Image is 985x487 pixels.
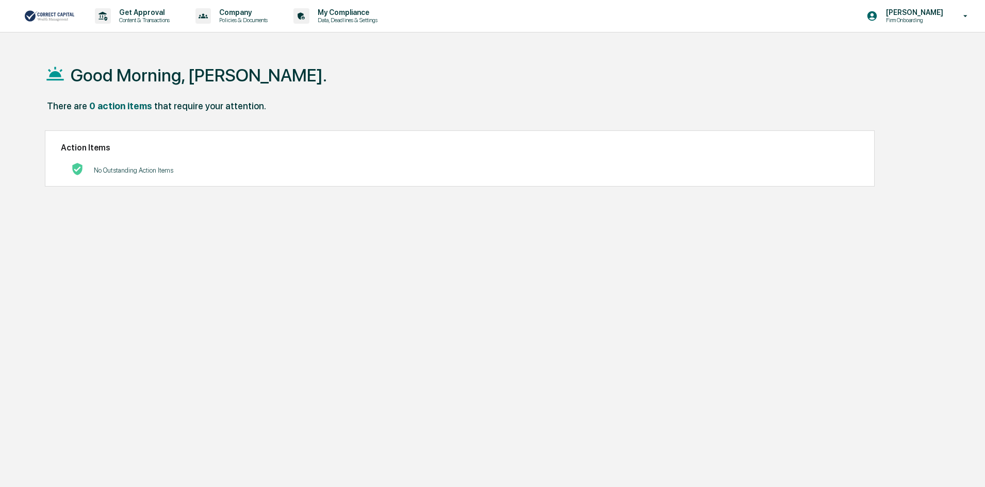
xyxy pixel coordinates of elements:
div: that require your attention. [154,100,266,111]
p: Get Approval [111,8,175,16]
h2: Action Items [61,143,859,153]
p: My Compliance [309,8,383,16]
p: [PERSON_NAME] [878,8,948,16]
img: logo [25,9,74,23]
p: Company [211,8,273,16]
div: 0 action items [89,100,152,111]
p: Policies & Documents [211,16,273,24]
p: Data, Deadlines & Settings [309,16,383,24]
h1: Good Morning, [PERSON_NAME]. [71,65,327,86]
div: There are [47,100,87,111]
p: Firm Onboarding [878,16,948,24]
p: Content & Transactions [111,16,175,24]
p: No Outstanding Action Items [94,166,173,174]
img: No Actions logo [71,163,84,175]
